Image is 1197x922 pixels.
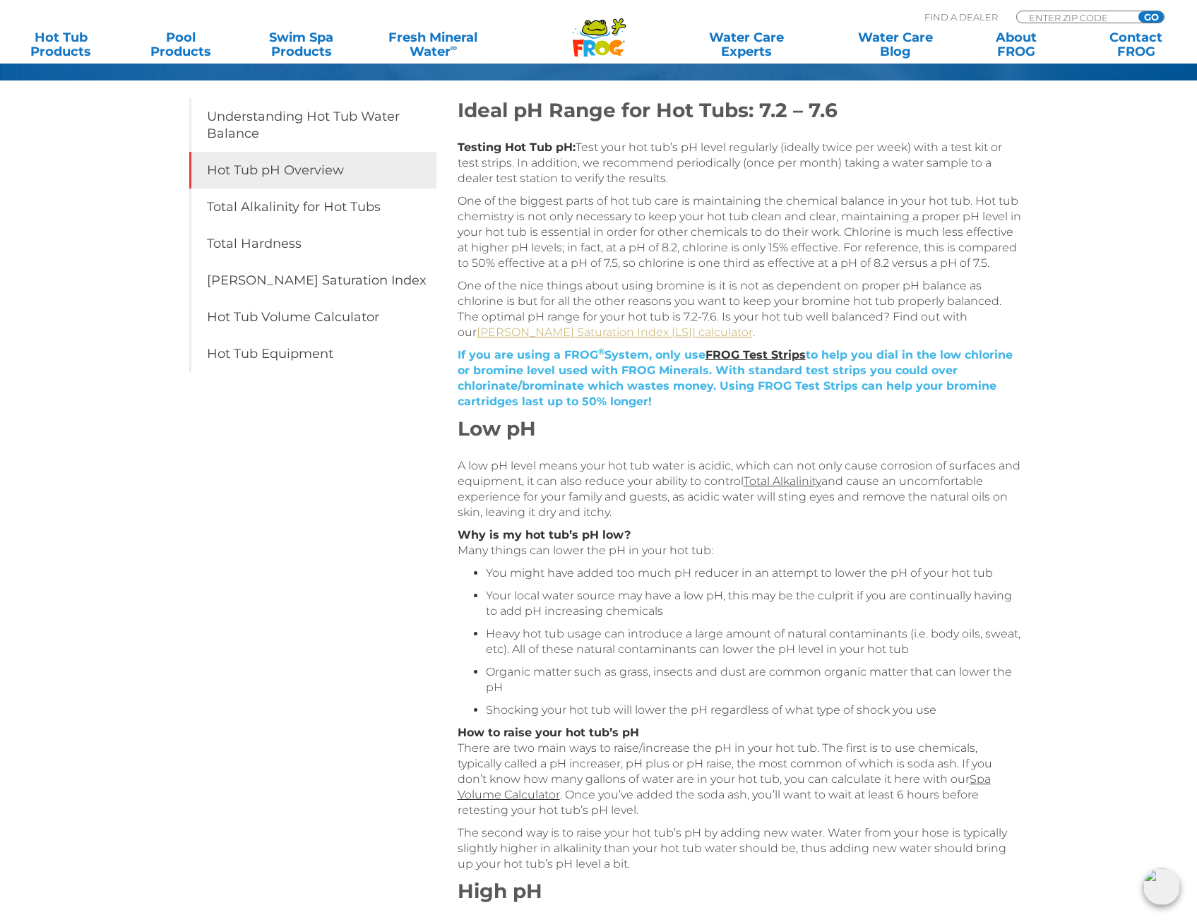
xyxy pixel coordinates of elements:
[458,417,1023,441] h2: Low pH
[849,30,942,59] a: Water CareBlog
[458,825,1023,872] p: The second way is to raise your hot tub’s pH by adding new water. Water from your hose is typical...
[458,879,1023,903] h2: High pH
[458,527,1023,558] p: Many things can lower the pH in your hot tub:
[14,30,107,59] a: Hot TubProducts
[189,152,436,188] a: Hot Tub pH Overview
[458,140,1023,186] p: Test your hot tub’s pH level regularly (ideally twice per week) with a test kit or test strips. I...
[189,335,436,372] a: Hot Tub Equipment
[1143,868,1180,905] img: openIcon
[1090,30,1183,59] a: ContactFROG
[486,664,1023,695] li: Organic matter such as grass, insects and dust are common organic matter that can lower the pH
[458,278,1023,340] p: One of the nice things about using bromine is it is not as dependent on proper pH balance as chlo...
[458,140,576,154] span: Testing Hot Tub pH:
[458,725,1023,818] p: There are two main ways to raise/increase the pH in your hot tub. The first is to use chemicals, ...
[458,98,1023,122] h2: Ideal pH Range for Hot Tubs: 7.2 – 7.6
[598,346,605,357] span: ®
[458,348,1013,408] span: If you are using a FROG System, only use to help you dial in the low chlorine or bromine level us...
[189,98,436,152] a: Understanding Hot Tub Water Balance
[451,42,458,53] sup: ∞
[458,458,1023,520] p: A low pH level means your hot tub water is acidic, which can not only cause corrosion of surfaces...
[189,225,436,262] a: Total Hardness
[486,626,1023,657] li: Heavy hot tub usage can introduce a large amount of natural contaminants (i.e. body oils, sweat, ...
[134,30,227,59] a: PoolProducts
[375,30,492,59] a: Fresh MineralWater∞
[486,565,1023,581] li: You might have added too much pH reducer in an attempt to lower the pH of your hot tub
[189,299,436,335] a: Hot Tub Volume Calculator
[486,702,1023,718] li: Shocking your hot tub will lower the pH regardless of what type of shock you use
[477,325,753,339] a: [PERSON_NAME] Saturation Index (LSI) calculator
[458,726,639,739] strong: How to raise your hot tub’s pH
[670,30,822,59] a: Water CareExperts
[189,188,436,225] a: Total Alkalinity for Hot Tubs
[458,193,1023,271] p: One of the biggest parts of hot tub care is maintaining the chemical balance in your hot tub. Hot...
[486,588,1023,619] li: Your local water source may have a low pH, this may be the culprit if you are continually having ...
[1028,11,1123,23] input: Zip Code Form
[254,30,347,59] a: Swim SpaProducts
[189,262,436,299] a: [PERSON_NAME] Saturation Index
[1138,11,1164,23] input: GO
[744,474,821,488] a: Total Alkalinity
[924,11,998,23] p: Find A Dealer
[705,348,806,361] a: FROG Test Strips
[458,528,631,541] strong: Why is my hot tub’s pH low?
[969,30,1062,59] a: AboutFROG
